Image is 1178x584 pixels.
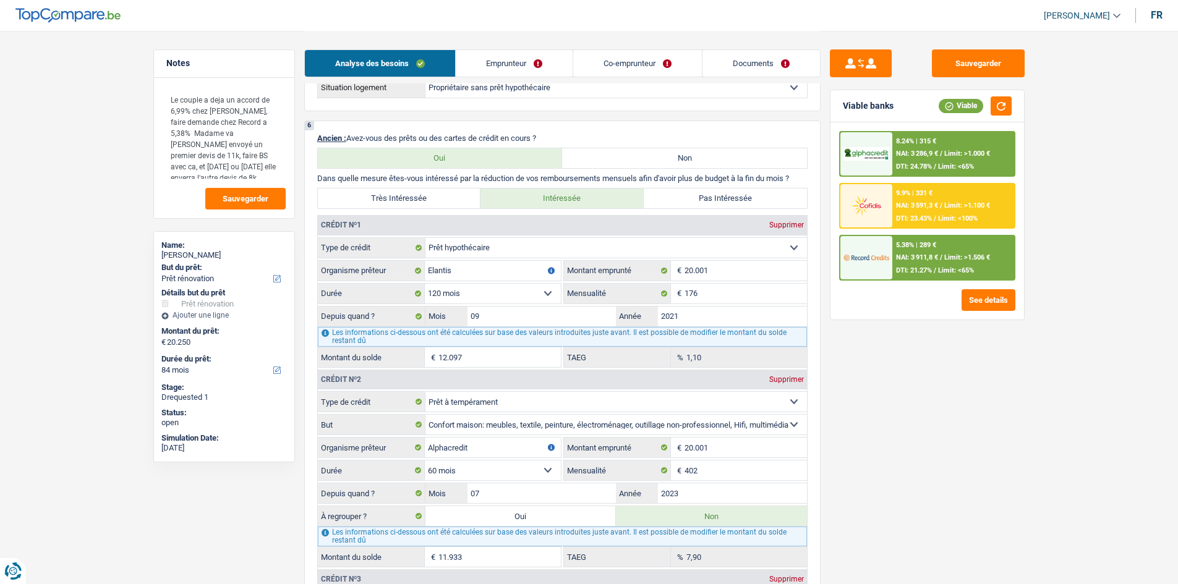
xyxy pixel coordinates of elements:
[305,121,314,130] div: 6
[1151,9,1163,21] div: fr
[843,147,889,161] img: AlphaCredit
[318,460,425,480] label: Durée
[425,483,467,503] label: Mois
[896,266,932,274] span: DTI: 21.27%
[425,547,438,567] span: €
[932,49,1025,77] button: Sauvegarder
[15,8,121,23] img: TopCompare Logo
[161,354,284,364] label: Durée du prêt:
[658,307,807,326] input: AAAA
[616,307,658,326] label: Année
[766,575,807,583] div: Supprimer
[223,195,268,203] span: Sauvegarder
[896,253,938,261] span: NAI: 3 911,8 €
[843,101,894,111] div: Viable banks
[896,137,936,145] div: 8.24% | 315 €
[896,189,933,197] div: 9.9% | 331 €
[940,201,942,209] span: /
[962,289,1015,311] button: See details
[766,221,807,229] div: Supprimer
[896,201,938,209] span: NAI: 3 591,3 €
[480,188,644,208] label: Intéressée
[934,266,936,274] span: /
[934,214,936,222] span: /
[671,547,686,567] span: %
[702,50,820,77] a: Documents
[940,150,942,158] span: /
[161,311,287,320] div: Ajouter une ligne
[896,150,938,158] span: NAI: 3 286,9 €
[318,415,425,434] label: But
[671,347,686,367] span: %
[166,58,282,69] h5: Notes
[318,575,364,583] div: Crédit nº3
[318,307,425,326] label: Depuis quand ?
[161,326,284,336] label: Montant du prêt:
[616,506,807,526] label: Non
[305,50,455,77] a: Analyse des besoins
[161,408,287,418] div: Status:
[318,148,563,168] label: Oui
[658,483,807,503] input: AAAA
[318,188,481,208] label: Très Intéressée
[671,460,685,480] span: €
[318,392,425,412] label: Type de crédit
[944,150,990,158] span: Limit: >1.000 €
[564,460,671,480] label: Mensualité
[161,418,287,428] div: open
[938,163,974,171] span: Limit: <65%
[564,547,671,567] label: TAEG
[205,188,286,209] button: Sauvegarder
[425,347,438,367] span: €
[467,307,617,326] input: MM
[671,284,685,303] span: €
[938,214,978,222] span: Limit: <100%
[318,483,425,503] label: Depuis quand ?
[939,99,983,112] div: Viable
[843,194,889,217] img: Cofidis
[564,347,671,367] label: TAEG
[161,263,284,273] label: But du prêt:
[317,77,425,98] th: Situation logement
[425,506,617,526] label: Oui
[318,347,425,367] label: Montant du solde
[456,50,573,77] a: Emprunteur
[161,240,287,250] div: Name:
[318,527,807,546] div: Les informations ci-dessous ont été calculées sur base des valeurs introduites juste avant. Il es...
[896,241,936,249] div: 5.38% | 289 €
[317,174,808,183] p: Dans quelle mesure êtes-vous intéressé par la réduction de vos remboursements mensuels afin d'avo...
[318,284,425,303] label: Durée
[318,506,425,526] label: À regrouper ?
[318,221,364,229] div: Crédit nº1
[317,133,346,143] span: Ancien :
[1044,11,1110,21] span: [PERSON_NAME]
[644,188,807,208] label: Pas Intéressée
[616,483,658,503] label: Année
[671,438,685,457] span: €
[161,433,287,443] div: Simulation Date:
[161,288,287,298] div: Détails but du prêt
[318,238,425,258] label: Type de crédit
[766,376,807,383] div: Supprimer
[318,327,807,347] div: Les informations ci-dessous ont été calculées sur base des valeurs introduites juste avant. Il es...
[1034,6,1120,26] a: [PERSON_NAME]
[161,250,287,260] div: [PERSON_NAME]
[318,438,425,457] label: Organisme prêteur
[318,261,425,281] label: Organisme prêteur
[425,307,467,326] label: Mois
[161,383,287,392] div: Stage:
[318,547,425,567] label: Montant du solde
[161,337,166,347] span: €
[564,284,671,303] label: Mensualité
[562,148,807,168] label: Non
[938,266,974,274] span: Limit: <65%
[161,443,287,453] div: [DATE]
[467,483,617,503] input: MM
[564,261,671,281] label: Montant emprunté
[317,133,808,143] p: Avez-vous des prêts ou des cartes de crédit en cours ?
[944,253,990,261] span: Limit: >1.506 €
[161,392,287,402] div: Drequested 1
[934,163,936,171] span: /
[671,261,685,281] span: €
[896,163,932,171] span: DTI: 24.78%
